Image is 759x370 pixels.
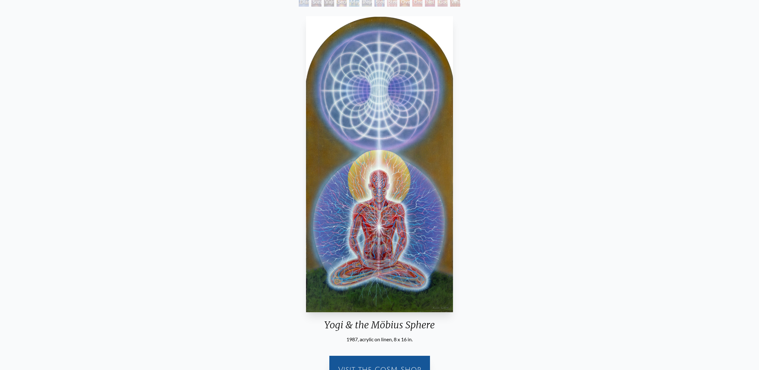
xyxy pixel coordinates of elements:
div: Yogi & the Möbius Sphere [303,319,456,336]
img: Yogi-&-Moebius-Sphere-1987-Alex-Grey-watermarked.jpg [306,16,453,312]
div: 1987, acrylic on linen, 8 x 16 in. [303,336,456,343]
